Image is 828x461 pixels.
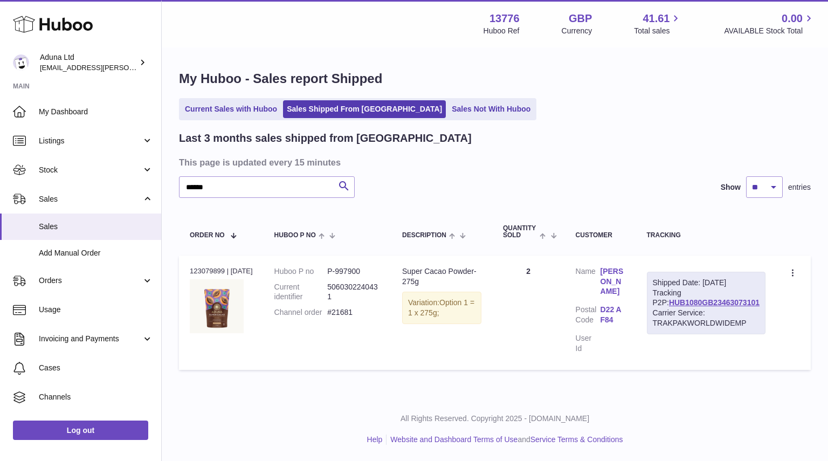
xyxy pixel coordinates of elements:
[13,421,148,440] a: Log out
[274,232,316,239] span: Huboo P no
[489,11,520,26] strong: 13776
[39,194,142,204] span: Sales
[274,282,328,302] dt: Current identifier
[179,131,472,146] h2: Last 3 months sales shipped from [GEOGRAPHIC_DATA]
[327,266,381,277] dd: P-997900
[170,414,819,424] p: All Rights Reserved. Copyright 2025 - [DOMAIN_NAME]
[39,305,153,315] span: Usage
[39,276,142,286] span: Orders
[179,70,811,87] h1: My Huboo - Sales report Shipped
[653,308,760,328] div: Carrier Service: TRAKPAKWORLDWIDEMP
[576,232,625,239] div: Customer
[788,182,811,192] span: entries
[274,307,328,318] dt: Channel order
[39,248,153,258] span: Add Manual Order
[40,63,274,72] span: [EMAIL_ADDRESS][PERSON_NAME][PERSON_NAME][DOMAIN_NAME]
[782,11,803,26] span: 0.00
[576,333,601,354] dt: User Id
[13,54,29,71] img: deborahe.kamara@aduna.com
[39,222,153,232] span: Sales
[448,100,534,118] a: Sales Not With Huboo
[39,165,142,175] span: Stock
[390,435,517,444] a: Website and Dashboard Terms of Use
[647,272,765,334] div: Tracking P2P:
[39,334,142,344] span: Invoicing and Payments
[724,26,815,36] span: AVAILABLE Stock Total
[402,292,481,324] div: Variation:
[39,107,153,117] span: My Dashboard
[408,298,474,317] span: Option 1 = 1 x 275g;
[724,11,815,36] a: 0.00 AVAILABLE Stock Total
[190,279,244,333] img: SUPER-CACAO-POWDER-POUCH-FOP-CHALK.jpg
[367,435,383,444] a: Help
[40,52,137,73] div: Aduna Ltd
[643,11,670,26] span: 41.61
[569,11,592,26] strong: GBP
[492,256,565,370] td: 2
[562,26,592,36] div: Currency
[387,435,623,445] li: and
[327,282,381,302] dd: 5060302240431
[402,232,446,239] span: Description
[190,266,253,276] div: 123079899 | [DATE]
[402,266,481,287] div: Super Cacao Powder- 275g
[601,305,625,325] a: D22 AF84
[576,266,601,300] dt: Name
[190,232,225,239] span: Order No
[503,225,537,239] span: Quantity Sold
[39,392,153,402] span: Channels
[484,26,520,36] div: Huboo Ref
[669,298,760,307] a: HUB1080GB23463073101
[179,156,808,168] h3: This page is updated every 15 minutes
[721,182,741,192] label: Show
[39,363,153,373] span: Cases
[327,307,381,318] dd: #21681
[39,136,142,146] span: Listings
[653,278,760,288] div: Shipped Date: [DATE]
[274,266,328,277] dt: Huboo P no
[601,266,625,297] a: [PERSON_NAME]
[530,435,623,444] a: Service Terms & Conditions
[634,26,682,36] span: Total sales
[647,232,765,239] div: Tracking
[181,100,281,118] a: Current Sales with Huboo
[576,305,601,328] dt: Postal Code
[634,11,682,36] a: 41.61 Total sales
[283,100,446,118] a: Sales Shipped From [GEOGRAPHIC_DATA]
